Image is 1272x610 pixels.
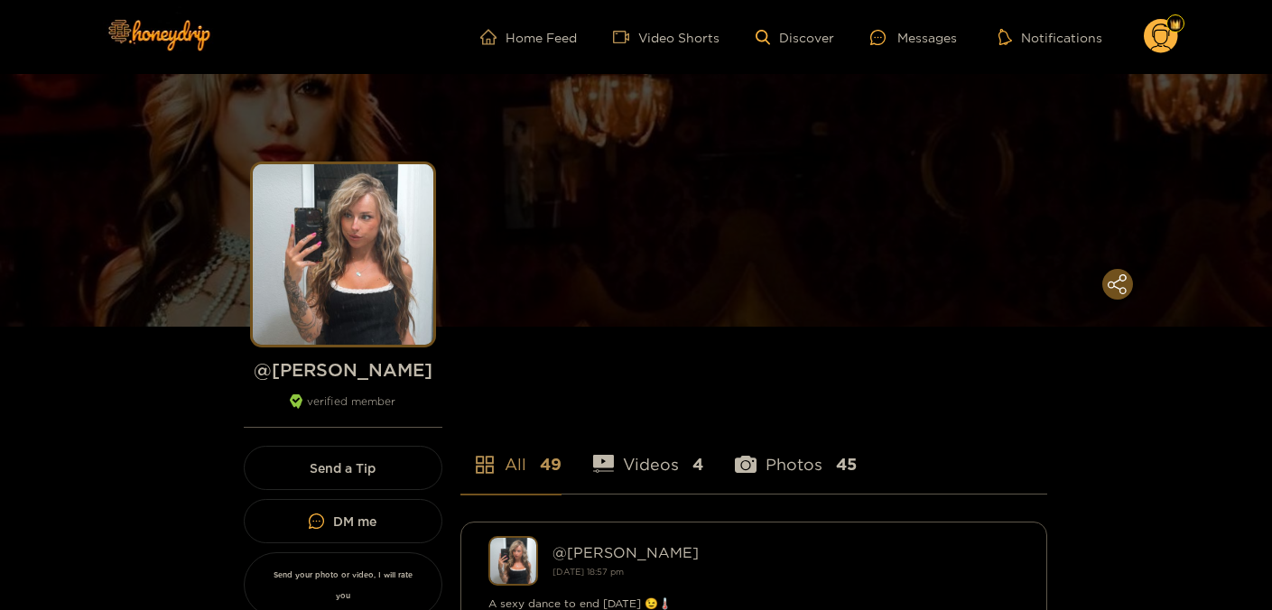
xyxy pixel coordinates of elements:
[613,29,720,45] a: Video Shorts
[613,29,638,45] span: video-camera
[488,536,538,586] img: kendra
[735,412,857,494] li: Photos
[540,453,562,476] span: 49
[993,28,1108,46] button: Notifications
[244,446,442,490] button: Send a Tip
[244,394,442,428] div: verified member
[593,412,704,494] li: Videos
[244,358,442,381] h1: @ [PERSON_NAME]
[474,454,496,476] span: appstore
[870,27,957,48] div: Messages
[460,412,562,494] li: All
[692,453,703,476] span: 4
[1170,19,1181,30] img: Fan Level
[480,29,506,45] span: home
[836,453,857,476] span: 45
[552,544,1019,560] div: @ [PERSON_NAME]
[756,30,834,45] a: Discover
[552,567,624,577] small: [DATE] 18:57 pm
[244,499,442,543] a: DM me
[480,29,577,45] a: Home Feed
